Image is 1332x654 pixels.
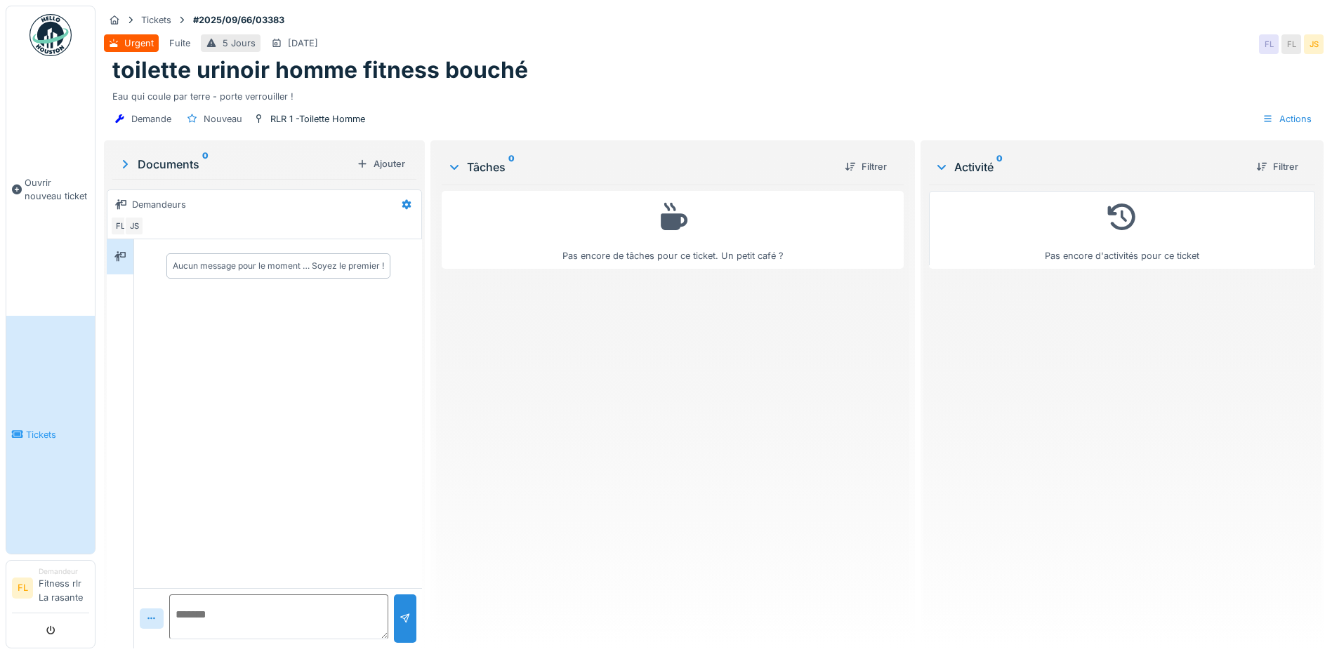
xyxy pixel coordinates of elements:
div: Nouveau [204,112,242,126]
span: Ouvrir nouveau ticket [25,176,89,203]
div: Documents [118,156,351,173]
div: Fuite [169,36,190,50]
div: Demandeurs [132,198,186,211]
a: FL DemandeurFitness rlr La rasante [12,566,89,613]
div: Demandeur [39,566,89,577]
div: [DATE] [288,36,318,50]
div: Pas encore de tâches pour ce ticket. Un petit café ? [451,197,895,262]
a: Tickets [6,316,95,554]
div: Filtrer [1251,157,1304,176]
li: FL [12,578,33,599]
sup: 0 [202,156,209,173]
div: FL [1259,34,1279,54]
div: Tickets [141,13,171,27]
div: Filtrer [839,157,892,176]
sup: 0 [508,159,515,175]
div: Aucun message pour le moment … Soyez le premier ! [173,260,384,272]
div: Activité [935,159,1245,175]
div: FL [1281,34,1301,54]
sup: 0 [996,159,1003,175]
h1: toilette urinoir homme fitness bouché [112,57,528,84]
div: JS [124,216,144,236]
img: Badge_color-CXgf-gQk.svg [29,14,72,56]
div: Urgent [124,36,154,50]
div: Eau qui coule par terre - porte verrouiller ! [112,84,1315,103]
span: Tickets [26,428,89,441]
div: RLR 1 -Toilette Homme [270,112,365,126]
div: JS [1304,34,1324,54]
div: Ajouter [351,154,411,173]
div: Demande [131,112,171,126]
strong: #2025/09/66/03383 [187,13,290,27]
li: Fitness rlr La rasante [39,566,89,610]
div: Tâches [447,159,833,175]
div: 5 Jours [223,36,256,50]
div: Pas encore d'activités pour ce ticket [938,197,1306,262]
a: Ouvrir nouveau ticket [6,64,95,316]
div: Actions [1256,109,1318,129]
div: FL [110,216,130,236]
